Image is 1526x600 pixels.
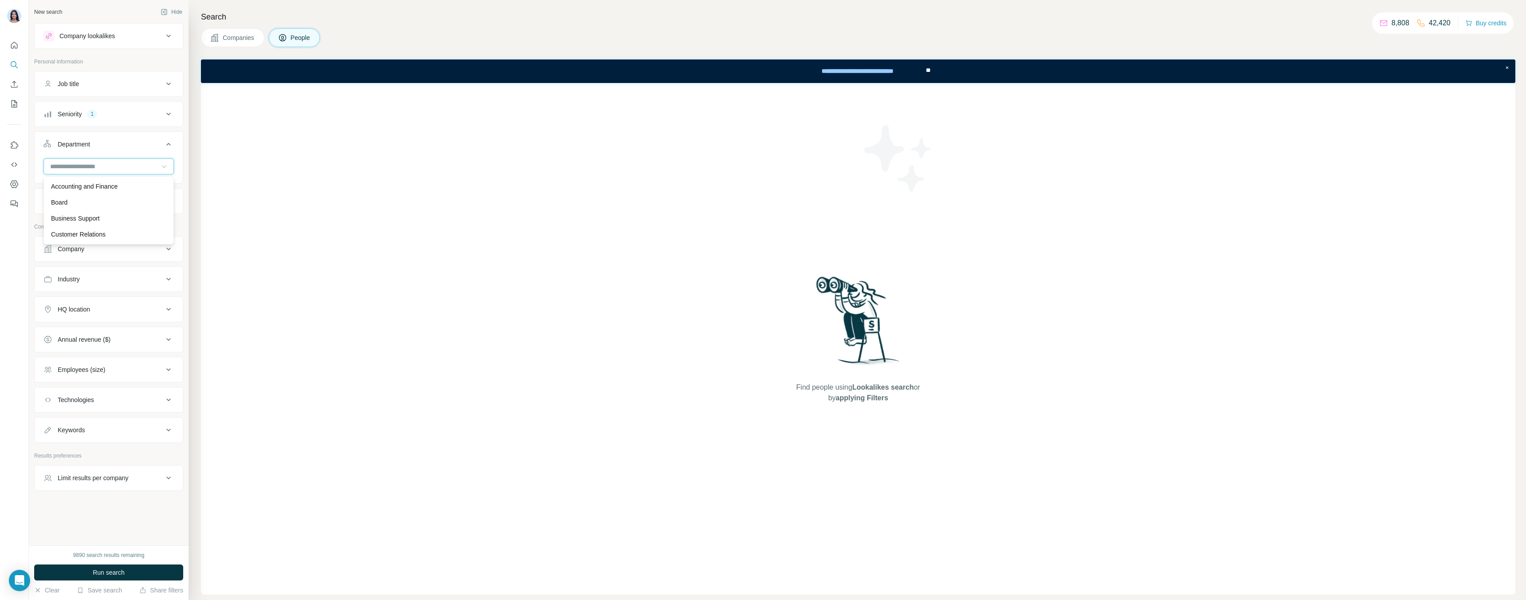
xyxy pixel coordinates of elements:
button: Annual revenue ($) [35,329,183,350]
p: Business Support [51,214,100,223]
button: Save search [77,586,122,595]
img: Surfe Illustration - Woman searching with binoculars [812,274,905,373]
button: Clear [34,586,59,595]
span: Companies [223,33,255,42]
button: Limit results per company [35,467,183,489]
button: Enrich CSV [7,76,21,92]
span: People [291,33,311,42]
div: Job title [58,79,79,88]
div: 1 [87,110,97,118]
div: Industry [58,275,80,284]
button: Hide [154,5,189,19]
span: Lookalikes search [852,383,914,391]
div: HQ location [58,305,90,314]
button: Job title [35,73,183,95]
button: Seniority1 [35,103,183,125]
iframe: Banner [201,59,1515,83]
div: Employees (size) [58,365,105,374]
img: Avatar [7,9,21,23]
button: Use Surfe on LinkedIn [7,137,21,153]
span: applying Filters [836,394,888,402]
button: Share filters [139,586,183,595]
div: Company [58,245,84,253]
div: Annual revenue ($) [58,335,110,344]
button: Technologies [35,389,183,411]
div: New search [34,8,62,16]
div: Company lookalikes [59,32,115,40]
p: Company information [34,223,183,231]
div: Open Intercom Messenger [9,570,30,591]
h4: Search [201,11,1515,23]
button: My lists [7,96,21,112]
button: Personal location [35,190,183,212]
p: 8,808 [1392,18,1409,28]
div: Technologies [58,395,94,404]
button: Department [35,134,183,158]
p: Board [51,198,67,207]
button: Keywords [35,419,183,441]
button: Industry [35,268,183,290]
button: Feedback [7,196,21,212]
div: Limit results per company [58,474,129,482]
button: Company lookalikes [35,25,183,47]
div: 9890 search results remaining [73,551,145,559]
p: Accounting and Finance [51,182,118,191]
p: Customer Relations [51,230,106,239]
button: Employees (size) [35,359,183,380]
button: Use Surfe API [7,157,21,173]
button: Dashboard [7,176,21,192]
p: 42,420 [1429,18,1451,28]
span: Run search [93,568,125,577]
div: Seniority [58,110,82,118]
p: Results preferences [34,452,183,460]
span: Find people using or by [787,382,929,403]
button: Company [35,238,183,260]
div: Keywords [58,426,85,434]
button: Run search [34,564,183,580]
p: Personal information [34,58,183,66]
button: Quick start [7,37,21,53]
button: HQ location [35,299,183,320]
div: Department [58,140,90,149]
button: Search [7,57,21,73]
button: Buy credits [1465,17,1506,29]
img: Surfe Illustration - Stars [858,118,938,198]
